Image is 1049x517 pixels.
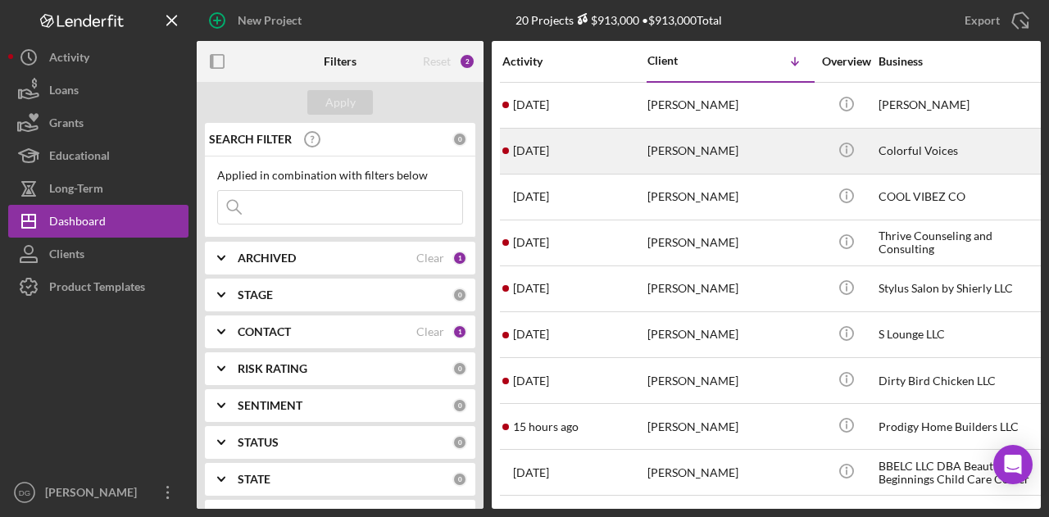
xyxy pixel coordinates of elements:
div: 20 Projects • $913,000 Total [515,13,722,27]
div: 0 [452,472,467,487]
b: Filters [324,55,356,68]
div: Long-Term [49,172,103,209]
button: New Project [197,4,318,37]
div: 0 [452,288,467,302]
div: 0 [452,435,467,450]
button: Clients [8,238,188,270]
div: Applied in combination with filters below [217,169,463,182]
div: Activity [49,41,89,78]
div: Activity [502,55,646,68]
div: Colorful Voices [879,129,1042,173]
time: 2025-07-21 18:32 [513,282,549,295]
div: BBELC LLC DBA Beautiful Beginnings Child Care Center [879,451,1042,494]
div: Prodigy Home Builders LLC [879,405,1042,448]
time: 2025-08-01 16:01 [513,190,549,203]
div: 2 [459,53,475,70]
b: RISK RATING [238,362,307,375]
time: 2025-09-24 21:48 [513,420,579,433]
div: [PERSON_NAME] [647,359,811,402]
div: $913,000 [574,13,639,27]
div: Clear [416,325,444,338]
div: [PERSON_NAME] [647,313,811,356]
button: Export [948,4,1041,37]
b: SENTIMENT [238,399,302,412]
div: Business [879,55,1042,68]
button: Grants [8,107,188,139]
div: [PERSON_NAME] [41,476,148,513]
div: Clients [49,238,84,274]
b: STATUS [238,436,279,449]
div: Product Templates [49,270,145,307]
div: COOL VIBEZ CO [879,175,1042,219]
div: Loans [49,74,79,111]
div: 0 [452,398,467,413]
button: Product Templates [8,270,188,303]
button: Apply [307,90,373,115]
div: Dirty Bird Chicken LLC [879,359,1042,402]
div: Stylus Salon by Shierly LLC [879,267,1042,311]
time: 2025-09-23 17:00 [513,466,549,479]
b: SEARCH FILTER [209,133,292,146]
div: 1 [452,251,467,265]
button: Activity [8,41,188,74]
time: 2025-04-02 14:06 [513,374,549,388]
div: [PERSON_NAME] [647,451,811,494]
div: 1 [452,324,467,339]
button: Educational [8,139,188,172]
div: [PERSON_NAME] [647,175,811,219]
div: [PERSON_NAME] [647,84,811,127]
time: 2025-07-23 14:42 [513,328,549,341]
div: [PERSON_NAME] [647,221,811,265]
div: Thrive Counseling and Consulting [879,221,1042,265]
div: [PERSON_NAME] [879,84,1042,127]
div: Educational [49,139,110,176]
div: S Lounge LLC [879,313,1042,356]
div: Reset [423,55,451,68]
div: Export [965,4,1000,37]
div: Apply [325,90,356,115]
div: 0 [452,361,467,376]
div: Overview [815,55,877,68]
time: 2025-09-23 14:10 [513,144,549,157]
b: STAGE [238,288,273,302]
div: Grants [49,107,84,143]
b: STATE [238,473,270,486]
time: 2025-09-01 18:03 [513,98,549,111]
div: [PERSON_NAME] [647,267,811,311]
div: [PERSON_NAME] [647,405,811,448]
div: New Project [238,4,302,37]
div: Client [647,54,729,67]
div: Clear [416,252,444,265]
text: DG [19,488,30,497]
button: DG[PERSON_NAME] [8,476,188,509]
b: CONTACT [238,325,291,338]
div: [PERSON_NAME] [647,129,811,173]
time: 2025-08-22 01:56 [513,236,549,249]
b: ARCHIVED [238,252,296,265]
div: Open Intercom Messenger [993,445,1033,484]
div: 0 [452,132,467,147]
div: Dashboard [49,205,106,242]
button: Loans [8,74,188,107]
button: Long-Term [8,172,188,205]
button: Dashboard [8,205,188,238]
